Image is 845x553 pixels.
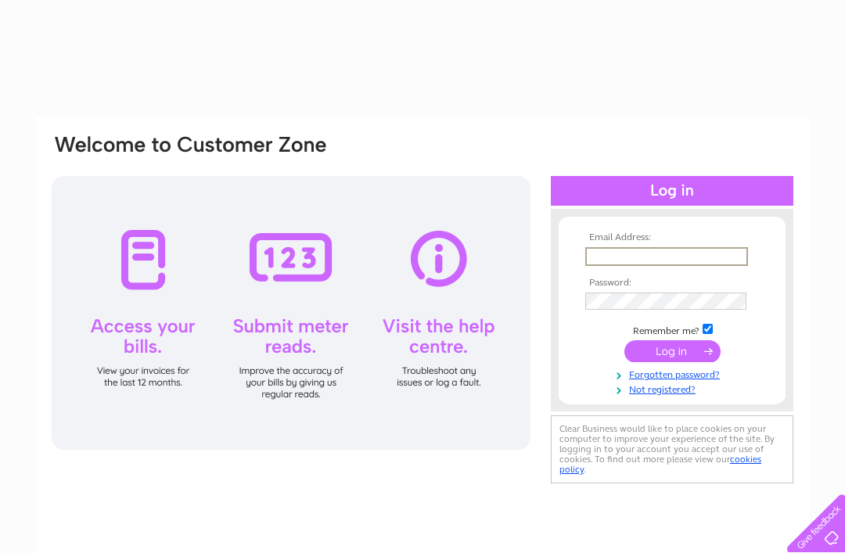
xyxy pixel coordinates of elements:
[585,381,763,396] a: Not registered?
[585,366,763,381] a: Forgotten password?
[551,415,793,483] div: Clear Business would like to place cookies on your computer to improve your experience of the sit...
[581,232,763,243] th: Email Address:
[581,278,763,289] th: Password:
[624,340,721,362] input: Submit
[559,454,761,475] a: cookies policy
[581,321,763,337] td: Remember me?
